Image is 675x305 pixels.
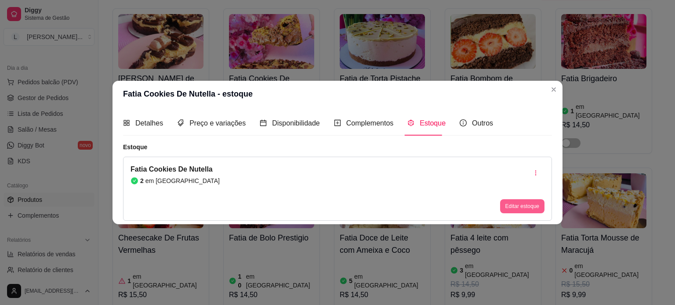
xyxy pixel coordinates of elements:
article: em [GEOGRAPHIC_DATA] [145,176,220,185]
button: Editar estoque [500,199,544,213]
header: Fatia Cookies De Nutella - estoque [112,81,562,107]
button: Close [547,83,561,97]
span: Detalhes [135,119,163,127]
span: tags [177,119,184,126]
span: appstore [123,119,130,126]
span: plus-square [334,119,341,126]
span: info-circle [460,119,467,126]
span: Estoque [420,119,446,127]
article: Fatia Cookies De Nutella [131,164,220,175]
span: Outros [472,119,493,127]
article: Estoque [123,143,552,151]
span: Disponibilidade [272,119,320,127]
span: calendar [260,119,267,126]
span: code-sandbox [407,119,414,126]
span: Complementos [346,119,394,127]
article: 2 [140,176,144,185]
span: Preço e variações [189,119,246,127]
